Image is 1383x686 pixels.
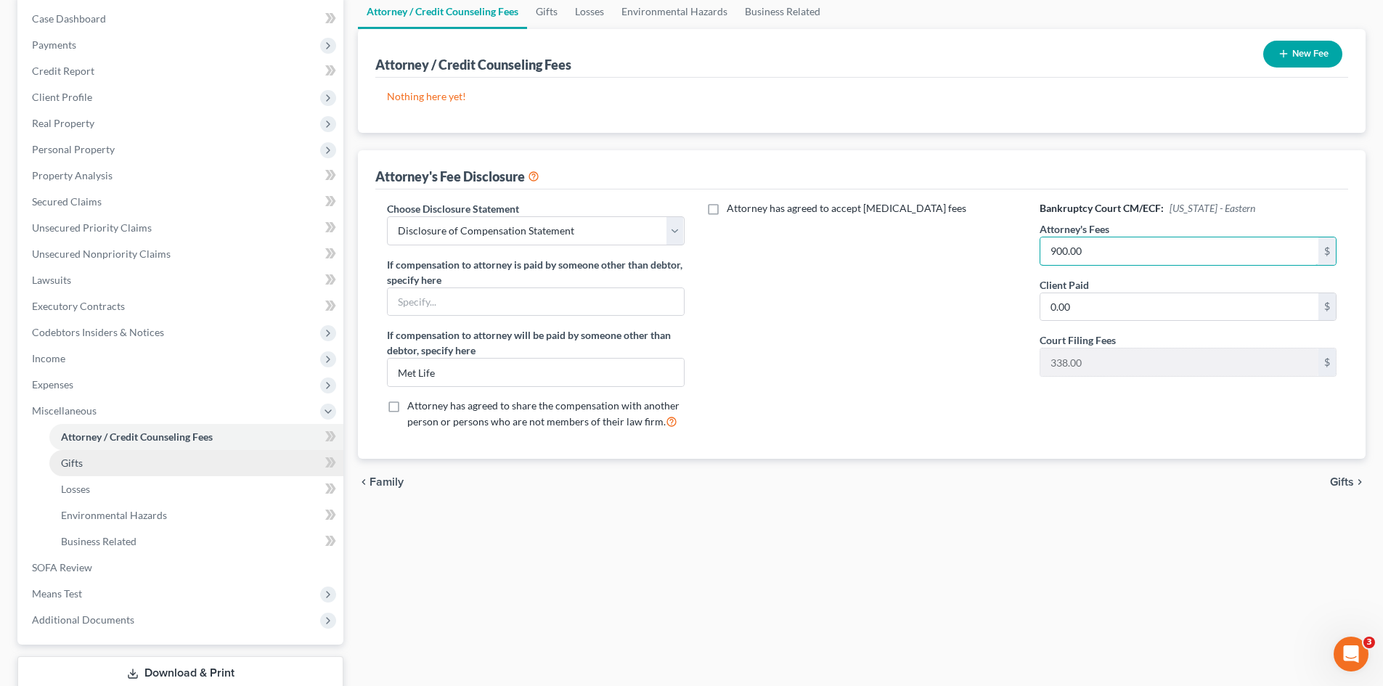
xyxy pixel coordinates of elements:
[1334,637,1368,671] iframe: Intercom live chat
[49,424,343,450] a: Attorney / Credit Counseling Fees
[727,202,966,214] span: Attorney has agreed to accept [MEDICAL_DATA] fees
[1040,348,1318,376] input: 0.00
[387,201,519,216] label: Choose Disclosure Statement
[32,38,76,51] span: Payments
[32,378,73,391] span: Expenses
[387,257,684,287] label: If compensation to attorney is paid by someone other than debtor, specify here
[1318,293,1336,321] div: $
[32,12,106,25] span: Case Dashboard
[20,267,343,293] a: Lawsuits
[32,300,125,312] span: Executory Contracts
[49,476,343,502] a: Losses
[32,65,94,77] span: Credit Report
[1040,221,1109,237] label: Attorney's Fees
[20,555,343,581] a: SOFA Review
[61,509,167,521] span: Environmental Hazards
[1040,332,1116,348] label: Court Filing Fees
[387,89,1337,104] p: Nothing here yet!
[32,274,71,286] span: Lawsuits
[49,528,343,555] a: Business Related
[1263,41,1342,68] button: New Fee
[1040,277,1089,293] label: Client Paid
[20,163,343,189] a: Property Analysis
[61,457,83,469] span: Gifts
[32,117,94,129] span: Real Property
[32,195,102,208] span: Secured Claims
[32,404,97,417] span: Miscellaneous
[20,58,343,84] a: Credit Report
[375,56,571,73] div: Attorney / Credit Counseling Fees
[1318,237,1336,265] div: $
[20,241,343,267] a: Unsecured Nonpriority Claims
[387,327,684,358] label: If compensation to attorney will be paid by someone other than debtor, specify here
[358,476,404,488] button: chevron_left Family
[61,430,213,443] span: Attorney / Credit Counseling Fees
[20,215,343,241] a: Unsecured Priority Claims
[1040,237,1318,265] input: 0.00
[32,352,65,364] span: Income
[32,561,92,573] span: SOFA Review
[370,476,404,488] span: Family
[388,359,683,386] input: Specify...
[1363,637,1375,648] span: 3
[1330,476,1366,488] button: Gifts chevron_right
[358,476,370,488] i: chevron_left
[32,613,134,626] span: Additional Documents
[49,502,343,528] a: Environmental Hazards
[61,483,90,495] span: Losses
[1040,293,1318,321] input: 0.00
[32,587,82,600] span: Means Test
[407,399,680,428] span: Attorney has agreed to share the compensation with another person or persons who are not members ...
[20,189,343,215] a: Secured Claims
[61,535,136,547] span: Business Related
[32,221,152,234] span: Unsecured Priority Claims
[32,326,164,338] span: Codebtors Insiders & Notices
[375,168,539,185] div: Attorney's Fee Disclosure
[1040,201,1337,216] h6: Bankruptcy Court CM/ECF:
[32,169,113,181] span: Property Analysis
[1354,476,1366,488] i: chevron_right
[32,143,115,155] span: Personal Property
[20,6,343,32] a: Case Dashboard
[32,248,171,260] span: Unsecured Nonpriority Claims
[1318,348,1336,376] div: $
[388,288,683,316] input: Specify...
[1330,476,1354,488] span: Gifts
[20,293,343,319] a: Executory Contracts
[32,91,92,103] span: Client Profile
[1170,202,1255,214] span: [US_STATE] - Eastern
[49,450,343,476] a: Gifts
